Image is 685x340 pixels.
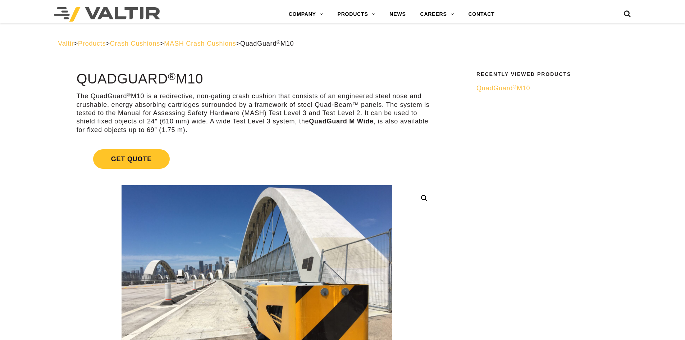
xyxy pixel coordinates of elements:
div: > > > > [58,40,627,48]
sup: ® [277,40,280,45]
strong: QuadGuard M Wide [309,118,374,125]
a: Get Quote [77,141,437,177]
sup: ® [127,92,131,98]
sup: ® [513,84,517,90]
a: COMPANY [282,7,330,22]
a: Valtir [58,40,74,47]
p: The QuadGuard M10 is a redirective, non-gating crash cushion that consists of an engineered steel... [77,92,437,134]
a: Crash Cushions [110,40,160,47]
h1: QuadGuard M10 [77,72,437,87]
span: QuadGuard M10 [240,40,294,47]
a: PRODUCTS [330,7,383,22]
h2: Recently Viewed Products [476,72,622,77]
a: MASH Crash Cushions [164,40,236,47]
a: NEWS [382,7,413,22]
span: Get Quote [93,149,170,169]
a: CAREERS [413,7,461,22]
sup: ® [168,71,176,82]
a: CONTACT [461,7,502,22]
a: QuadGuard®M10 [476,84,622,92]
a: Products [78,40,106,47]
img: Valtir [54,7,160,22]
span: QuadGuard M10 [476,85,530,92]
